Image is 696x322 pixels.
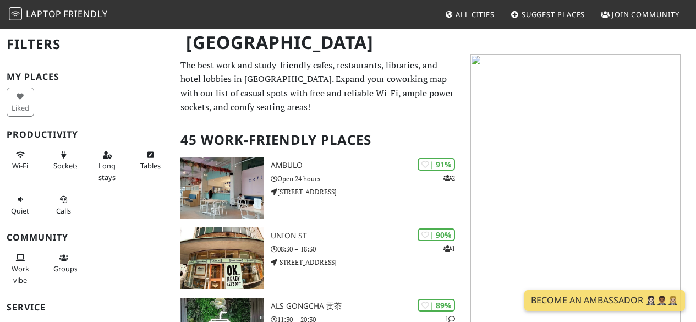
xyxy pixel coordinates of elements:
span: All Cities [456,9,495,19]
div: | 90% [418,228,455,241]
h3: Service [7,302,167,313]
span: Friendly [63,8,107,20]
button: Calls [50,190,78,220]
p: [STREET_ADDRESS] [271,187,464,197]
button: Sockets [50,146,78,175]
p: 2 [443,173,455,183]
p: The best work and study-friendly cafes, restaurants, libraries, and hotel lobbies in [GEOGRAPHIC_... [180,58,457,114]
button: Work vibe [7,249,34,289]
a: All Cities [440,4,499,24]
h3: My Places [7,72,167,82]
button: Long stays [94,146,121,186]
span: Work-friendly tables [140,161,161,171]
div: | 89% [418,299,455,312]
span: Suggest Places [522,9,585,19]
button: Groups [50,249,78,278]
a: Become an Ambassador 🤵🏻‍♀️🤵🏾‍♂️🤵🏼‍♀️ [524,290,685,311]
button: Tables [137,146,165,175]
a: LaptopFriendly LaptopFriendly [9,5,108,24]
h1: [GEOGRAPHIC_DATA] [177,28,462,58]
img: LaptopFriendly [9,7,22,20]
span: People working [12,264,29,285]
h3: Productivity [7,129,167,140]
span: Stable Wi-Fi [12,161,28,171]
div: | 91% [418,158,455,171]
h3: Ambulo [271,161,464,170]
span: Video/audio calls [56,206,71,216]
a: Ambulo | 91% 2 Ambulo Open 24 hours [STREET_ADDRESS] [174,157,464,219]
span: Group tables [53,264,78,274]
img: Ambulo [180,157,264,219]
a: Suggest Places [506,4,590,24]
img: Union St [180,227,264,289]
h3: Union St [271,231,464,241]
span: Quiet [11,206,29,216]
span: Long stays [98,161,116,182]
h3: ALS Gongcha 贡茶 [271,302,464,311]
a: Union St | 90% 1 Union St 08:30 – 18:30 [STREET_ADDRESS] [174,227,464,289]
a: Join Community [596,4,684,24]
h2: 45 Work-Friendly Places [180,123,457,157]
span: Power sockets [53,161,79,171]
p: 1 [443,243,455,254]
p: Open 24 hours [271,173,464,184]
span: Laptop [26,8,62,20]
p: [STREET_ADDRESS] [271,257,464,268]
span: Join Community [612,9,679,19]
h3: Community [7,232,167,243]
h2: Filters [7,28,167,61]
p: 08:30 – 18:30 [271,244,464,254]
button: Quiet [7,190,34,220]
button: Wi-Fi [7,146,34,175]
